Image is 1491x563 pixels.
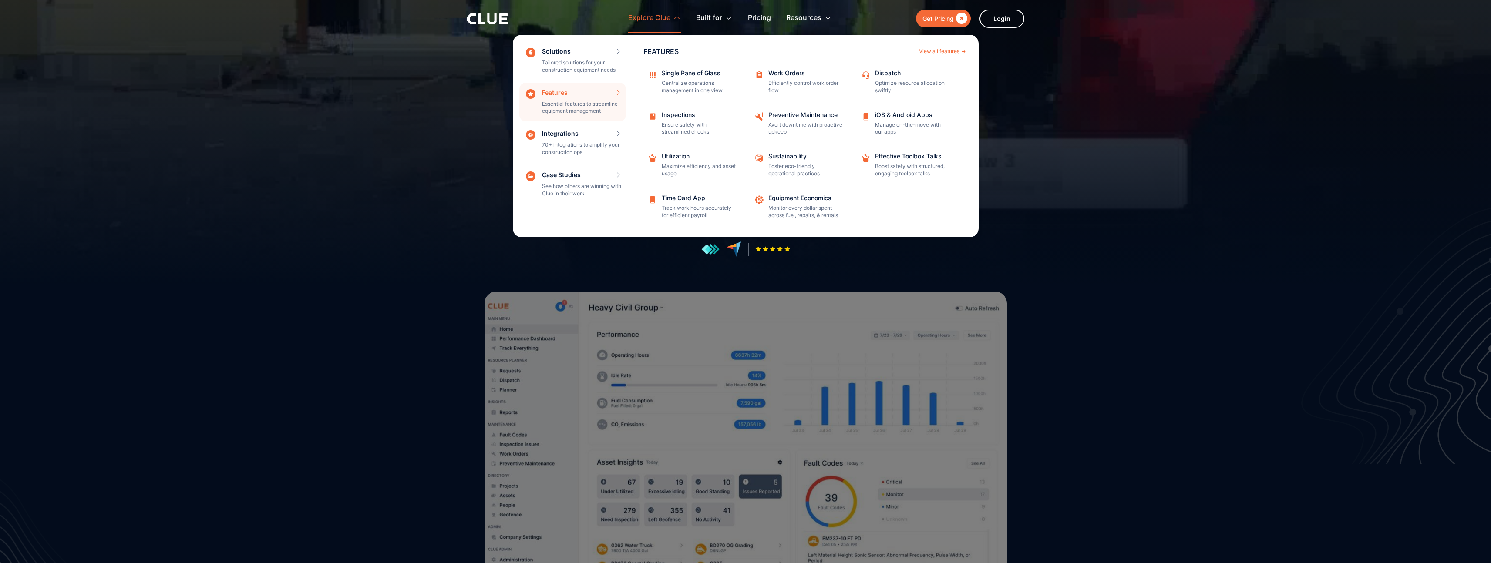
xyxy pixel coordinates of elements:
[786,4,821,32] div: Resources
[643,149,741,182] a: UtilizationMaximize efficiency and asset usage
[648,195,657,204] img: Time Card App
[662,204,736,219] p: Track work hours accurately for efficient payroll
[786,4,832,32] div: Resources
[861,70,871,80] img: Customer support icon
[919,49,966,54] a: View all features
[726,241,741,257] img: reviews at capterra
[768,121,842,136] p: Avert downtime with proactive upkeep
[768,153,842,159] div: Sustainability
[643,107,741,141] a: InspectionsEnsure safety with streamlined checks
[1334,441,1491,563] iframe: Chat Widget
[662,153,736,159] div: Utilization
[875,153,949,159] div: Effective Toolbox Talks
[916,10,971,27] a: Get Pricing
[750,107,848,141] a: Preventive MaintenanceAvert downtime with proactive upkeep
[754,70,764,80] img: Task management icon
[701,244,720,255] img: reviews at getapp
[648,112,657,121] img: save icon
[875,70,949,76] div: Dispatch
[750,191,848,224] a: Equipment EconomicsMonitor every dollar spent across fuel, repairs, & rentals
[768,112,842,118] div: Preventive Maintenance
[467,33,1024,237] nav: Explore Clue
[861,153,871,163] img: Effective Toolbox Talks
[662,70,736,76] div: Single Pane of Glass
[768,80,842,94] p: Efficiently control work order flow
[628,4,681,32] div: Explore Clue
[922,13,954,24] div: Get Pricing
[861,112,871,121] img: icon image
[875,121,949,136] p: Manage on-the-move with our apps
[748,4,771,32] a: Pricing
[768,195,842,201] div: Equipment Economics
[750,66,848,99] a: Work OrdersEfficiently control work order flow
[750,149,848,182] a: SustainabilityFoster eco-friendly operational practices
[643,191,741,224] a: Time Card AppTrack work hours accurately for efficient payroll
[857,107,955,141] a: iOS & Android AppsManage on-the-move with our apps
[754,153,764,163] img: Sustainability icon
[875,112,949,118] div: iOS & Android Apps
[768,204,842,219] p: Monitor every dollar spent across fuel, repairs, & rentals
[954,13,967,24] div: 
[643,66,741,99] a: Single Pane of GlassCentralize operations management in one view
[662,80,736,94] p: Centralize operations management in one view
[979,10,1024,28] a: Login
[643,48,915,55] div: Features
[662,195,736,201] div: Time Card App
[857,149,955,182] a: Effective Toolbox TalksBoost safety with structured, engaging toolbox talks
[754,112,764,121] img: Tool and information icon
[628,4,670,32] div: Explore Clue
[696,4,722,32] div: Built for
[755,246,790,252] img: Five-star rating icon
[754,195,764,204] img: Equipment Economics
[768,163,842,178] p: Foster eco-friendly operational practices
[696,4,733,32] div: Built for
[875,80,949,94] p: Optimize resource allocation swiftly
[648,153,657,163] img: repair box icon
[768,70,842,76] div: Work Orders
[662,163,736,178] p: Maximize efficiency and asset usage
[662,121,736,136] p: Ensure safety with streamlined checks
[857,66,955,99] a: DispatchOptimize resource allocation swiftly
[919,49,959,54] div: View all features
[648,70,657,80] img: Grid management icon
[1299,206,1491,464] img: Design for fleet management software
[662,112,736,118] div: Inspections
[875,163,949,178] p: Boost safety with structured, engaging toolbox talks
